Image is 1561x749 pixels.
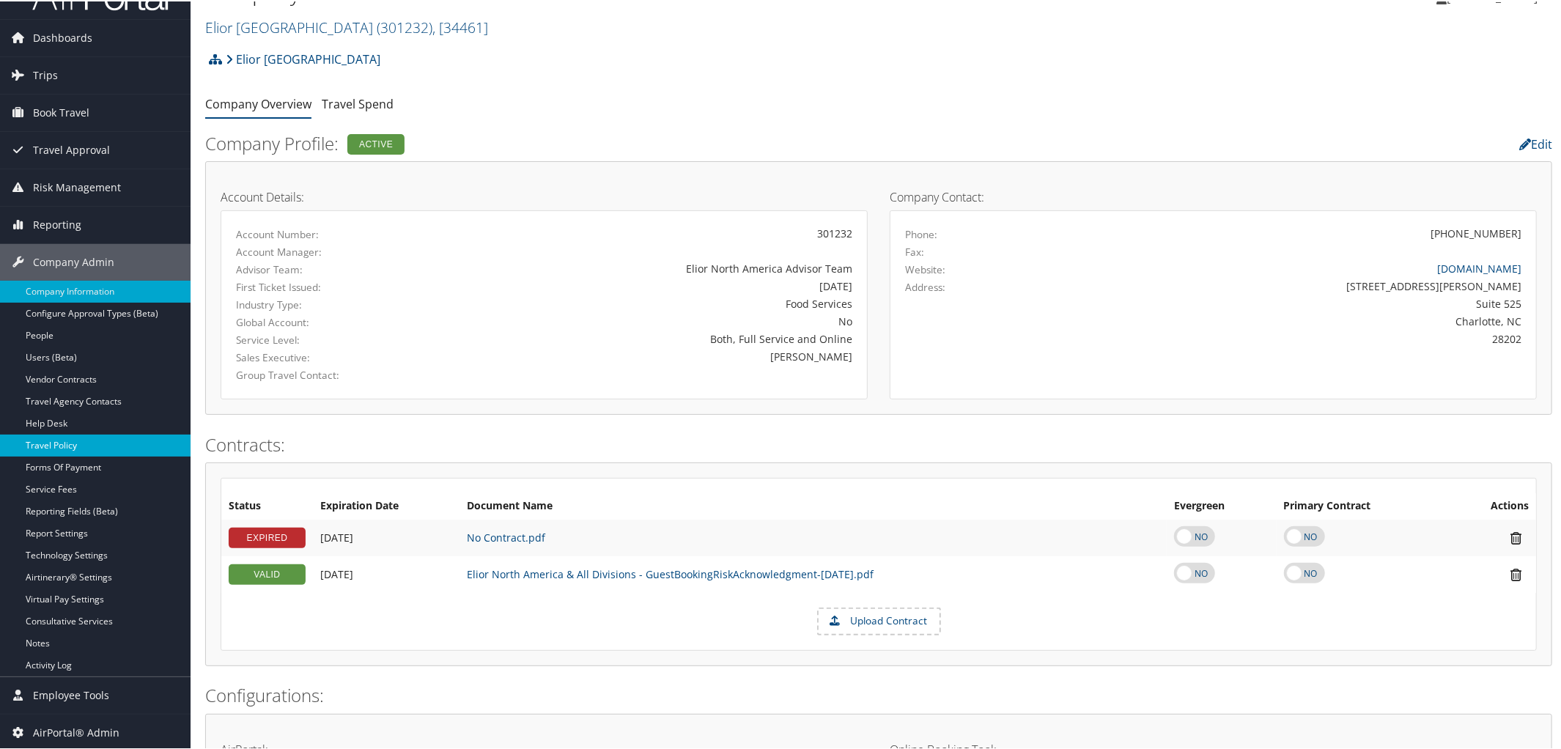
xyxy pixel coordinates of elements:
[377,16,432,36] span: ( 301232 )
[449,259,852,275] div: Elior North America Advisor Team
[33,93,89,130] span: Book Travel
[236,278,427,293] label: First Ticket Issued:
[449,224,852,240] div: 301232
[322,95,394,111] a: Travel Spend
[1167,492,1276,518] th: Evergreen
[1437,260,1521,274] a: [DOMAIN_NAME]
[905,243,924,258] label: Fax:
[33,130,110,167] span: Travel Approval
[432,16,488,36] span: , [ 34461 ]
[205,95,311,111] a: Company Overview
[205,130,1096,155] h2: Company Profile:
[1503,529,1529,545] i: Remove Contract
[236,366,427,381] label: Group Travel Contact:
[905,278,945,293] label: Address:
[236,314,427,328] label: Global Account:
[905,226,937,240] label: Phone:
[205,16,488,36] a: Elior [GEOGRAPHIC_DATA]
[33,56,58,92] span: Trips
[229,526,306,547] div: EXPIRED
[236,349,427,364] label: Sales Executive:
[819,608,940,632] label: Upload Contract
[1447,492,1536,518] th: Actions
[320,530,452,543] div: Add/Edit Date
[236,243,427,258] label: Account Manager:
[1065,312,1521,328] div: Charlotte, NC
[460,492,1167,518] th: Document Name
[320,529,353,543] span: [DATE]
[320,567,452,580] div: Add/Edit Date
[449,330,852,345] div: Both, Full Service and Online
[313,492,460,518] th: Expiration Date
[205,682,1552,706] h2: Configurations:
[1065,295,1521,310] div: Suite 525
[1277,492,1447,518] th: Primary Contract
[33,18,92,55] span: Dashboards
[449,312,852,328] div: No
[320,566,353,580] span: [DATE]
[890,190,1537,202] h4: Company Contact:
[905,261,945,276] label: Website:
[1503,566,1529,581] i: Remove Contract
[467,529,545,543] a: No Contract.pdf
[1065,330,1521,345] div: 28202
[33,243,114,279] span: Company Admin
[1065,277,1521,292] div: [STREET_ADDRESS][PERSON_NAME]
[33,676,109,712] span: Employee Tools
[1431,224,1521,240] div: [PHONE_NUMBER]
[236,261,427,276] label: Advisor Team:
[221,190,868,202] h4: Account Details:
[236,331,427,346] label: Service Level:
[449,295,852,310] div: Food Services
[205,431,1552,456] h2: Contracts:
[33,205,81,242] span: Reporting
[236,296,427,311] label: Industry Type:
[236,226,427,240] label: Account Number:
[347,133,405,153] div: Active
[467,566,874,580] a: Elior North America & All Divisions - GuestBookingRiskAcknowledgment-[DATE].pdf
[449,347,852,363] div: [PERSON_NAME]
[229,563,306,583] div: VALID
[221,492,313,518] th: Status
[449,277,852,292] div: [DATE]
[226,43,380,73] a: Elior [GEOGRAPHIC_DATA]
[33,168,121,204] span: Risk Management
[1519,135,1552,151] a: Edit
